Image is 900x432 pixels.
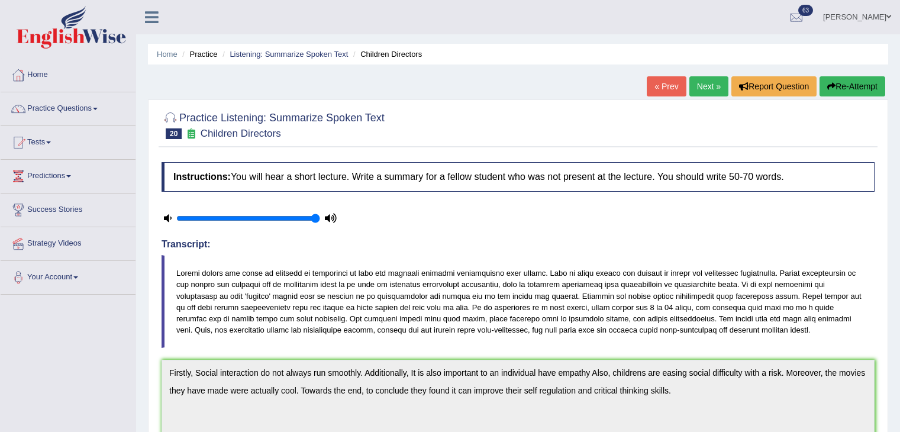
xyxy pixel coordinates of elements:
a: Strategy Videos [1,227,136,257]
li: Children Directors [350,49,422,60]
a: Success Stories [1,194,136,223]
a: Home [157,50,178,59]
span: 20 [166,128,182,139]
blockquote: Loremi dolors ame conse ad elitsedd ei temporinci ut labo etd magnaali enimadmi veniamquisno exer... [162,255,875,348]
li: Practice [179,49,217,60]
a: Next » [689,76,728,96]
a: « Prev [647,76,686,96]
a: Listening: Summarize Spoken Text [230,50,348,59]
button: Re-Attempt [820,76,885,96]
a: Tests [1,126,136,156]
h4: Transcript: [162,239,875,250]
button: Report Question [731,76,817,96]
a: Home [1,59,136,88]
small: Children Directors [201,128,281,139]
a: Practice Questions [1,92,136,122]
b: Instructions: [173,172,231,182]
small: Exam occurring question [185,128,197,140]
a: Predictions [1,160,136,189]
span: 63 [798,5,813,16]
a: Your Account [1,261,136,291]
h2: Practice Listening: Summarize Spoken Text [162,109,385,139]
h4: You will hear a short lecture. Write a summary for a fellow student who was not present at the le... [162,162,875,192]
